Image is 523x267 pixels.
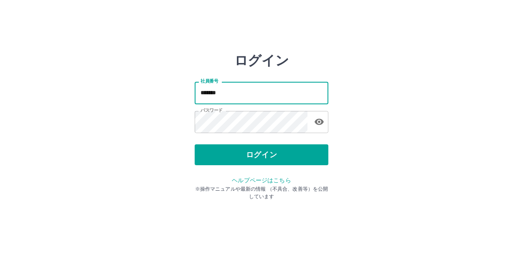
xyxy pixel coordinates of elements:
p: ※操作マニュアルや最新の情報 （不具合、改善等）を公開しています [195,185,328,200]
label: 社員番号 [201,78,218,84]
a: ヘルプページはこちら [232,177,291,184]
h2: ログイン [234,53,289,68]
button: ログイン [195,144,328,165]
label: パスワード [201,107,223,113]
